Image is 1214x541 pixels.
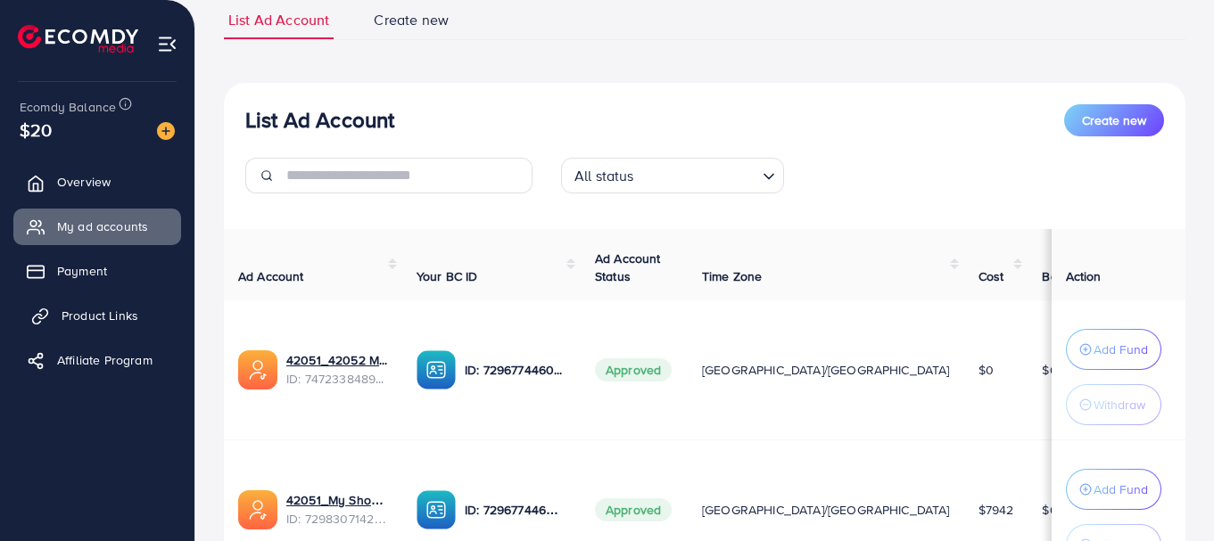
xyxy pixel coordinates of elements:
span: Create new [1082,111,1146,129]
img: ic-ads-acc.e4c84228.svg [238,490,277,529]
span: Create new [374,10,449,30]
span: Your BC ID [417,267,478,285]
img: menu [157,34,178,54]
img: logo [18,25,138,53]
span: Ecomdy Balance [20,98,116,116]
p: Add Fund [1094,339,1148,360]
p: ID: 7296774460420456449 [465,359,566,381]
span: Time Zone [702,267,762,285]
div: Search for option [561,158,784,193]
span: Cost [979,267,1004,285]
a: Payment [13,253,181,289]
span: All status [571,163,638,189]
span: $7942 [979,501,1014,519]
button: Withdraw [1066,384,1161,425]
span: Payment [57,262,107,280]
a: Product Links [13,298,181,333]
img: ic-ba-acc.ded83a64.svg [417,350,456,389]
a: Overview [13,164,181,200]
span: Affiliate Program [57,351,153,369]
img: ic-ba-acc.ded83a64.svg [417,490,456,529]
a: My ad accounts [13,209,181,244]
div: <span class='underline'>42051_My Shop Ideas_1699269558083</span></br>7298307142862290946 [286,491,388,528]
img: image [157,122,175,140]
button: Add Fund [1066,329,1161,370]
span: Overview [57,173,111,191]
a: 42051_42052 My Shop Ideas_1739789387725 [286,351,388,369]
span: Product Links [62,307,138,324]
span: Approved [595,358,672,381]
p: ID: 7296774460420456449 [465,499,566,521]
p: Add Fund [1094,479,1148,500]
div: <span class='underline'>42051_42052 My Shop Ideas_1739789387725</span></br>7472338489627934736 [286,351,388,388]
button: Add Fund [1066,469,1161,510]
a: Affiliate Program [13,342,181,378]
span: List Ad Account [228,10,329,30]
span: ID: 7298307142862290946 [286,510,388,528]
iframe: Chat [1138,461,1201,528]
span: ID: 7472338489627934736 [286,370,388,388]
span: Approved [595,498,672,521]
span: [GEOGRAPHIC_DATA]/[GEOGRAPHIC_DATA] [702,501,950,519]
span: Ad Account Status [595,250,661,285]
img: ic-ads-acc.e4c84228.svg [238,350,277,389]
button: Create new [1064,104,1164,136]
span: $0 [979,361,994,379]
span: Ad Account [238,267,304,285]
span: My ad accounts [57,217,148,235]
input: Search for option [640,160,756,189]
h3: List Ad Account [245,107,394,133]
p: Withdraw [1094,394,1145,415]
span: [GEOGRAPHIC_DATA]/[GEOGRAPHIC_DATA] [702,361,950,379]
a: 42051_My Shop Ideas_1699269558083 [286,491,388,509]
span: $20 [20,117,52,143]
span: Action [1066,267,1102,285]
